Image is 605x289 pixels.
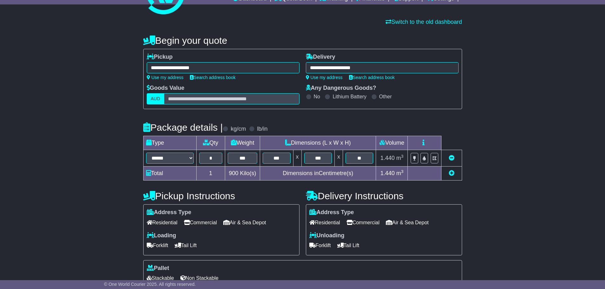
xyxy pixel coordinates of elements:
[225,167,260,181] td: Kilo(s)
[306,54,335,61] label: Delivery
[309,232,345,239] label: Unloading
[147,54,173,61] label: Pickup
[337,240,360,250] span: Tail Lift
[401,169,404,174] sup: 3
[147,85,185,92] label: Goods Value
[143,191,299,201] h4: Pickup Instructions
[401,154,404,159] sup: 3
[333,94,366,100] label: Lithium Battery
[196,136,225,150] td: Qty
[386,19,462,25] a: Switch to the old dashboard
[147,75,184,80] a: Use my address
[143,35,462,46] h4: Begin your quote
[379,94,392,100] label: Other
[449,155,454,161] a: Remove this item
[147,240,168,250] span: Forklift
[104,282,196,287] span: © One World Courier 2025. All rights reserved.
[147,93,165,104] label: AUD
[225,136,260,150] td: Weight
[260,136,376,150] td: Dimensions (L x W x H)
[190,75,236,80] a: Search address book
[306,191,462,201] h4: Delivery Instructions
[231,126,246,133] label: kg/cm
[257,126,267,133] label: lb/in
[147,232,176,239] label: Loading
[349,75,395,80] a: Search address book
[143,167,196,181] td: Total
[229,170,239,176] span: 900
[380,170,395,176] span: 1.440
[396,170,404,176] span: m
[309,209,354,216] label: Address Type
[147,218,178,227] span: Residential
[314,94,320,100] label: No
[143,136,196,150] td: Type
[147,209,192,216] label: Address Type
[175,240,197,250] span: Tail Lift
[147,273,174,283] span: Stackable
[306,75,343,80] a: Use my address
[260,167,376,181] td: Dimensions in Centimetre(s)
[346,218,380,227] span: Commercial
[180,273,218,283] span: Non Stackable
[386,218,429,227] span: Air & Sea Depot
[306,85,376,92] label: Any Dangerous Goods?
[143,122,223,133] h4: Package details |
[449,170,454,176] a: Add new item
[147,265,169,272] label: Pallet
[196,167,225,181] td: 1
[396,155,404,161] span: m
[334,150,343,167] td: x
[223,218,266,227] span: Air & Sea Depot
[380,155,395,161] span: 1.440
[309,240,331,250] span: Forklift
[293,150,301,167] td: x
[309,218,340,227] span: Residential
[376,136,408,150] td: Volume
[184,218,217,227] span: Commercial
